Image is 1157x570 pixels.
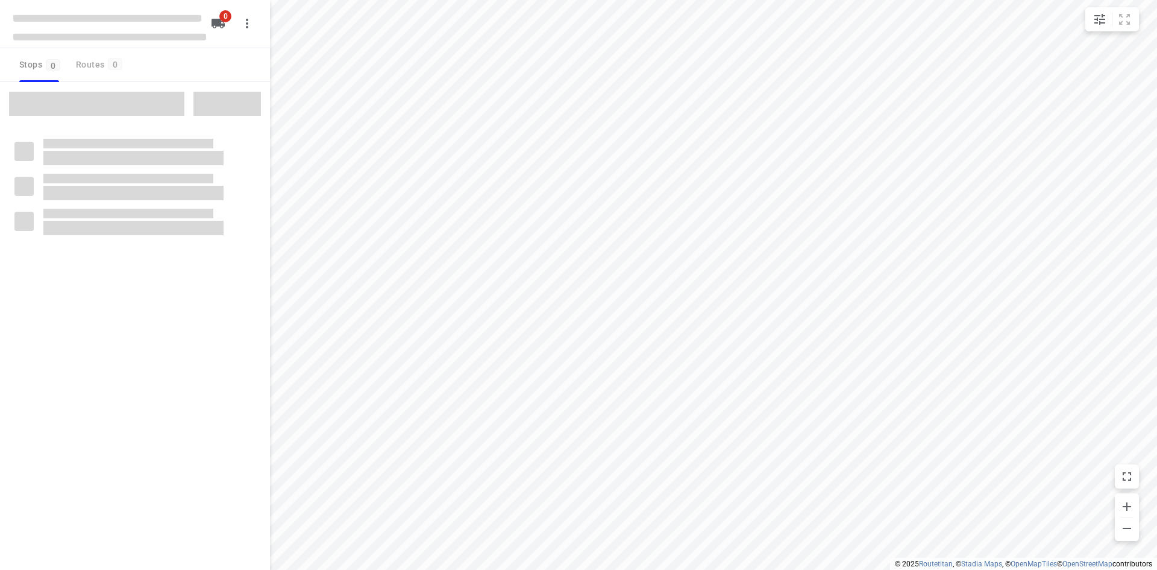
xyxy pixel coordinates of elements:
[1062,560,1112,568] a: OpenStreetMap
[961,560,1002,568] a: Stadia Maps
[1085,7,1139,31] div: small contained button group
[1088,7,1112,31] button: Map settings
[1011,560,1057,568] a: OpenMapTiles
[919,560,953,568] a: Routetitan
[895,560,1152,568] li: © 2025 , © , © © contributors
